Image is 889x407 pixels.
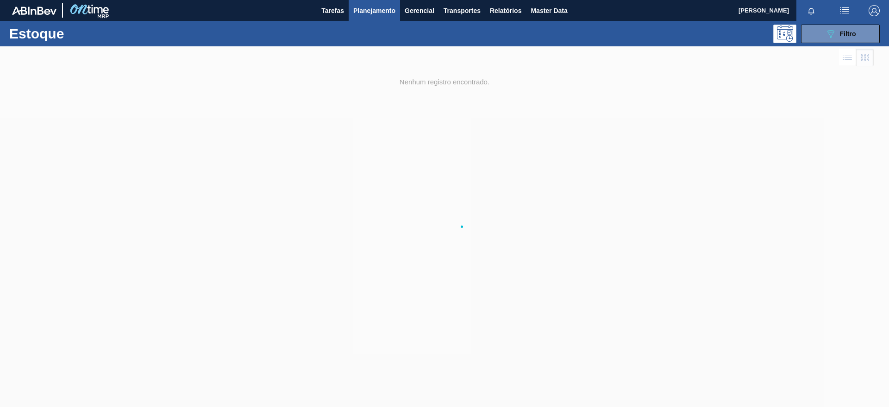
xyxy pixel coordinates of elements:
[869,5,880,16] img: Logout
[321,5,344,16] span: Tarefas
[531,5,567,16] span: Master Data
[796,4,826,17] button: Notificações
[840,30,856,38] span: Filtro
[12,6,56,15] img: TNhmsLtSVTkK8tSr43FrP2fwEKptu5GPRR3wAAAABJRU5ErkJggg==
[353,5,395,16] span: Planejamento
[444,5,481,16] span: Transportes
[405,5,434,16] span: Gerencial
[839,5,850,16] img: userActions
[490,5,521,16] span: Relatórios
[801,25,880,43] button: Filtro
[9,28,148,39] h1: Estoque
[773,25,796,43] div: Pogramando: nenhum usuário selecionado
